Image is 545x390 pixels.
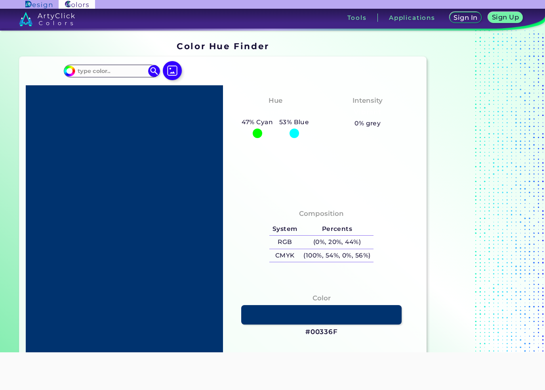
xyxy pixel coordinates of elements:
[353,95,383,106] h4: Intensity
[301,249,374,262] h5: (100%, 54%, 0%, 56%)
[177,40,269,52] h1: Color Hue Finder
[351,108,385,117] h3: Vibrant
[347,15,367,21] h3: Tools
[128,352,417,388] iframe: Advertisement
[25,1,52,8] img: ArtyClick Design logo
[301,223,374,236] h5: Percents
[19,12,75,26] img: logo_artyclick_colors_white.svg
[276,117,312,127] h5: 53% Blue
[313,292,331,304] h4: Color
[269,95,282,106] h4: Hue
[299,208,344,219] h4: Composition
[305,327,338,337] h3: #00336F
[253,108,298,117] h3: Cyan-Blue
[491,14,519,21] h5: Sign Up
[269,249,300,262] h5: CMYK
[148,65,160,77] img: icon search
[487,12,523,23] a: Sign Up
[301,236,374,249] h5: (0%, 20%, 44%)
[449,12,482,23] a: Sign In
[239,117,276,127] h5: 47% Cyan
[453,14,478,21] h5: Sign In
[389,15,435,21] h3: Applications
[354,118,381,129] h5: 0% grey
[269,223,300,236] h5: System
[75,66,149,77] input: type color..
[269,236,300,249] h5: RGB
[163,61,182,80] img: icon picture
